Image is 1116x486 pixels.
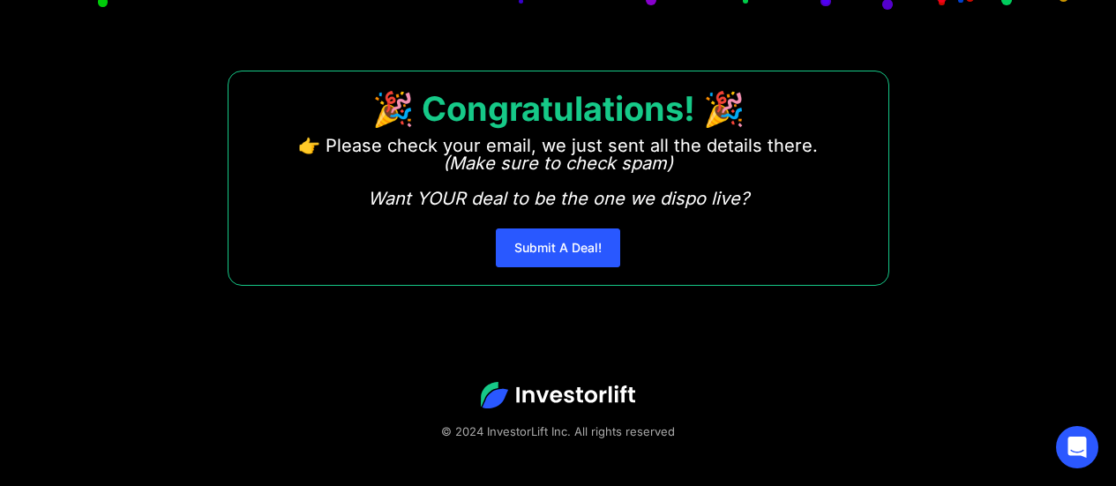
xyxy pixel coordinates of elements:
div: © 2024 InvestorLift Inc. All rights reserved [62,422,1054,440]
strong: 🎉 Congratulations! 🎉 [372,88,745,129]
p: 👉 Please check your email, we just sent all the details there. ‍ [298,137,818,207]
div: Open Intercom Messenger [1056,426,1098,468]
em: (Make sure to check spam) Want YOUR deal to be the one we dispo live? [368,153,749,209]
a: Submit A Deal! [496,228,620,267]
